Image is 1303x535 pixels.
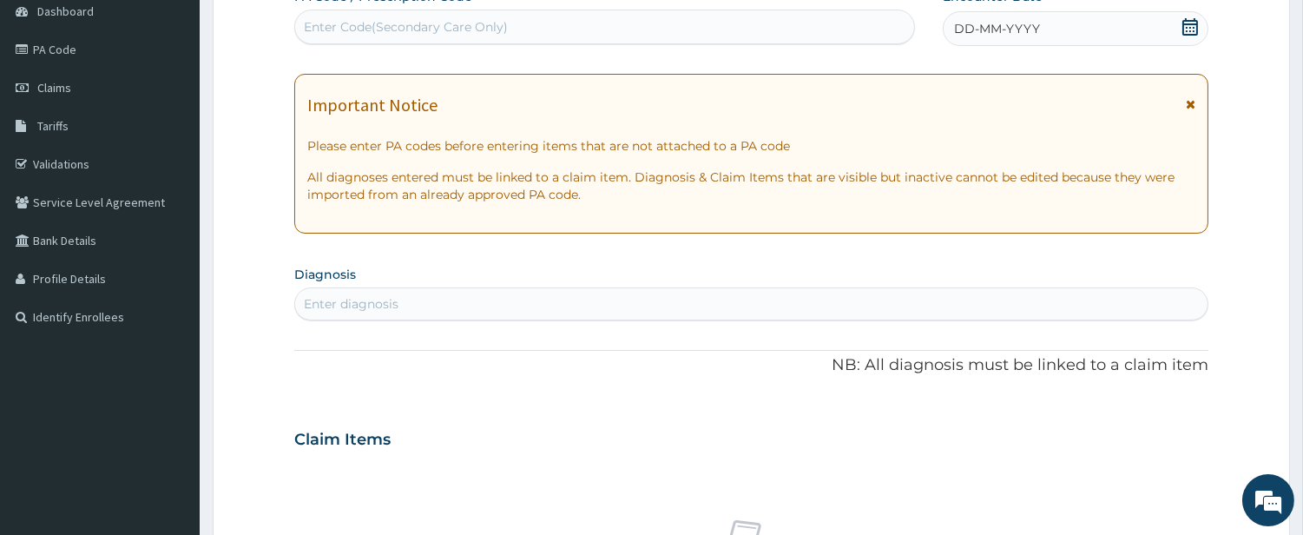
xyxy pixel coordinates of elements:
[37,118,69,134] span: Tariffs
[294,266,356,283] label: Diagnosis
[9,353,331,414] textarea: Type your message and hit 'Enter'
[954,20,1040,37] span: DD-MM-YYYY
[90,97,292,120] div: Chat with us now
[37,80,71,96] span: Claims
[307,137,1195,155] p: Please enter PA codes before entering items that are not attached to a PA code
[285,9,326,50] div: Minimize live chat window
[101,158,240,334] span: We're online!
[304,18,508,36] div: Enter Code(Secondary Care Only)
[37,3,94,19] span: Dashboard
[32,87,70,130] img: d_794563401_company_1708531726252_794563401
[307,168,1195,203] p: All diagnoses entered must be linked to a claim item. Diagnosis & Claim Items that are visible bu...
[294,354,1208,377] p: NB: All diagnosis must be linked to a claim item
[304,295,398,313] div: Enter diagnosis
[307,96,438,115] h1: Important Notice
[294,431,391,450] h3: Claim Items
